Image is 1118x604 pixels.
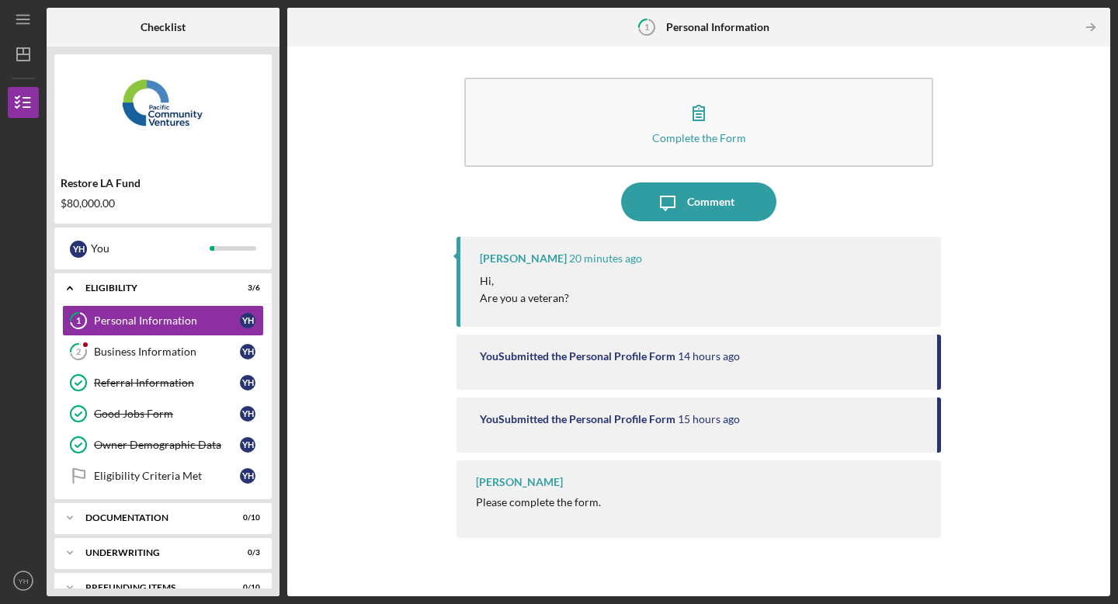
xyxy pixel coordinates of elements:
p: Hi, [480,272,569,290]
div: 0 / 10 [232,583,260,592]
tspan: 1 [644,22,649,32]
div: Y H [70,241,87,258]
div: Complete the Form [652,132,746,144]
div: Personal Information [94,314,240,327]
a: 2Business InformationYH [62,336,264,367]
button: Complete the Form [464,78,933,167]
button: Comment [621,182,776,221]
a: Owner Demographic DataYH [62,429,264,460]
div: Y H [240,468,255,484]
a: Referral InformationYH [62,367,264,398]
div: You Submitted the Personal Profile Form [480,413,675,425]
b: Checklist [141,21,186,33]
div: Please complete the form. [476,496,601,509]
tspan: 1 [76,316,81,326]
time: 2025-10-01 03:26 [678,350,740,363]
time: 2025-10-01 17:32 [569,252,642,265]
div: Eligibility Criteria Met [94,470,240,482]
div: You [91,235,210,262]
div: $80,000.00 [61,197,266,210]
div: Prefunding Items [85,583,221,592]
div: 3 / 6 [232,283,260,293]
div: Business Information [94,345,240,358]
div: Y H [240,406,255,422]
div: Eligibility [85,283,221,293]
div: Y H [240,375,255,391]
img: Product logo [54,62,272,155]
text: YH [18,577,28,585]
div: Y H [240,313,255,328]
div: Restore LA Fund [61,177,266,189]
p: Are you a veteran? [480,290,569,307]
time: 2025-10-01 03:10 [678,413,740,425]
div: [PERSON_NAME] [480,252,567,265]
a: Good Jobs FormYH [62,398,264,429]
div: Underwriting [85,548,221,557]
b: Personal Information [666,21,769,33]
button: YH [8,565,39,596]
div: Owner Demographic Data [94,439,240,451]
div: Good Jobs Form [94,408,240,420]
div: Y H [240,344,255,359]
a: 1Personal InformationYH [62,305,264,336]
div: Comment [687,182,734,221]
div: Referral Information [94,377,240,389]
div: 0 / 10 [232,513,260,522]
div: Documentation [85,513,221,522]
div: You Submitted the Personal Profile Form [480,350,675,363]
a: Eligibility Criteria MetYH [62,460,264,491]
div: 0 / 3 [232,548,260,557]
div: Y H [240,437,255,453]
tspan: 2 [76,347,81,357]
div: [PERSON_NAME] [476,476,563,488]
